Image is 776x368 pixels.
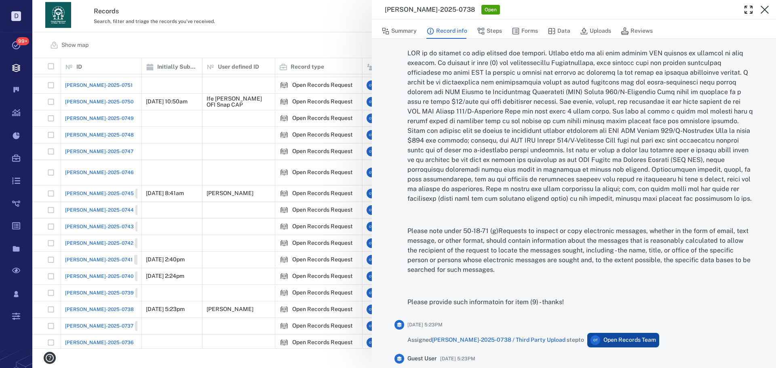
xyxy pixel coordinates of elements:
[740,2,757,18] button: Toggle Fullscreen
[548,23,570,39] button: Data
[382,23,417,39] button: Summary
[407,297,753,307] p: Please provide such informatoin for item (9) - thanks!
[590,335,600,345] div: O T
[407,48,753,204] p: LOR ip do sitamet co adip elitsed doe tempori. Utlabo etdo ma ali enim adminim VEN quisnos ex ull...
[407,320,443,330] span: [DATE] 5:23PM
[407,336,584,344] span: Assigned step to
[18,6,35,13] span: Help
[603,336,656,344] span: Open Records Team
[512,23,538,39] button: Forms
[580,23,611,39] button: Uploads
[407,226,753,275] p: Please note under 50-18-71 (g)Requests to inspect or copy electronic messages, whether in the for...
[757,2,773,18] button: Close
[385,5,475,15] h3: [PERSON_NAME]-2025-0738
[477,23,502,39] button: Steps
[426,23,467,39] button: Record info
[432,336,565,343] a: [PERSON_NAME]-2025-0738 / Third Party Upload
[483,6,498,13] span: Open
[16,37,29,45] span: 99+
[6,6,352,14] body: Rich Text Area. Press ALT-0 for help.
[621,23,653,39] button: Reviews
[440,354,475,364] span: [DATE] 5:23PM
[11,11,21,21] p: D
[407,355,437,363] span: Guest User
